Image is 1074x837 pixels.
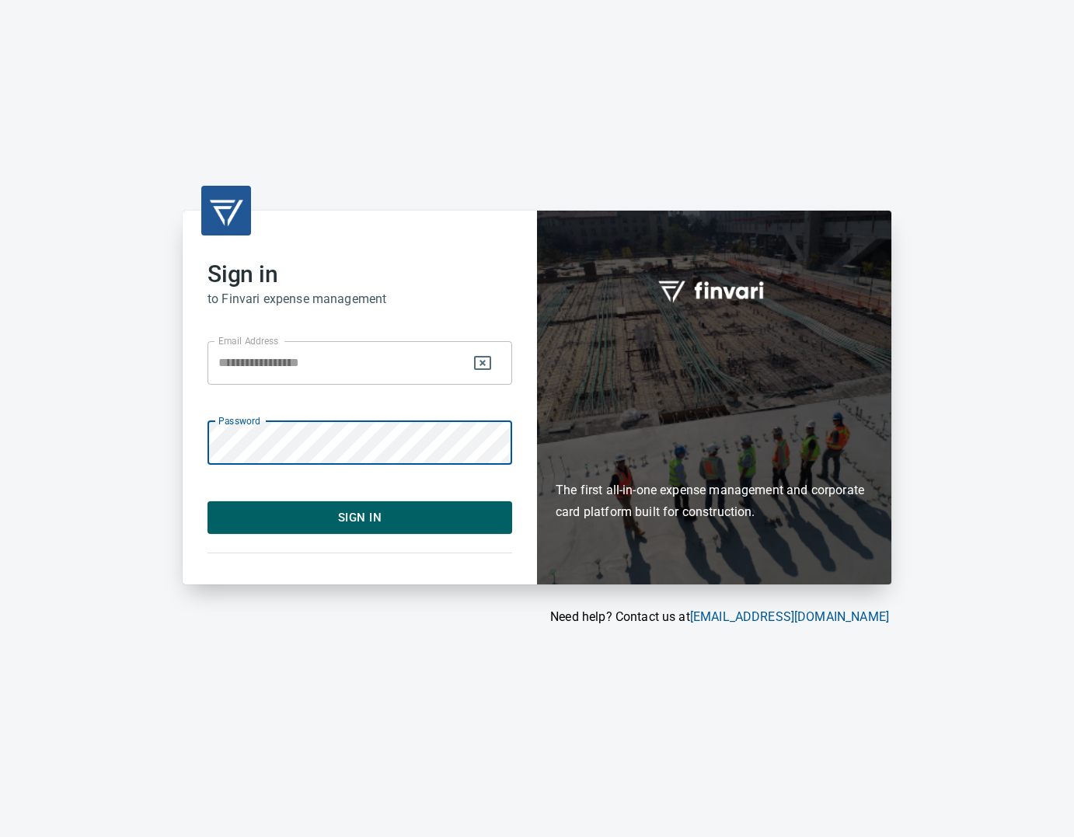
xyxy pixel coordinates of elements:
[556,350,873,523] h6: The first all-in-one expense management and corporate card platform built for construction.
[656,272,772,308] img: fullword_logo_white.png
[464,344,501,382] button: change email
[183,608,889,626] p: Need help? Contact us at
[207,192,245,229] img: transparent_logo.png
[207,501,512,534] button: Sign In
[207,260,512,288] h2: Sign in
[690,609,889,624] a: [EMAIL_ADDRESS][DOMAIN_NAME]
[207,288,512,310] h6: to Finvari expense management
[225,507,495,528] span: Sign In
[537,211,891,584] div: Finvari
